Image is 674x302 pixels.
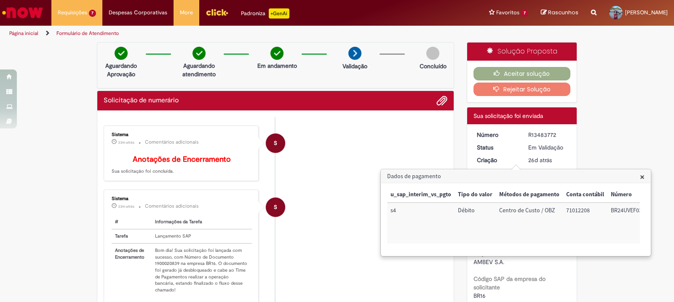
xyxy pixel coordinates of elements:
img: ServiceNow [1,4,44,21]
p: Validação [342,62,367,70]
span: Requisições [58,8,87,17]
span: Despesas Corporativas [109,8,167,17]
span: × [640,171,645,182]
p: Concluído [420,62,447,70]
th: u_sap_interim_vs_pgto [387,187,455,203]
div: R13483772 [528,131,567,139]
h2: Solicitação de numerário Histórico de tíquete [104,97,179,104]
p: Aguardando atendimento [179,61,219,78]
dt: Status [471,143,522,152]
span: Sua solicitação foi enviada [473,112,543,120]
img: arrow-next.png [348,47,361,60]
p: Sua solicitação foi concluída. [112,155,252,175]
img: check-circle-green.png [193,47,206,60]
div: Sistema [112,132,252,137]
button: Close [640,172,645,181]
span: More [180,8,193,17]
b: Anotações de Encerramento [133,155,231,164]
th: # [112,215,152,229]
img: click_logo_yellow_360x200.png [206,6,228,19]
img: check-circle-green.png [115,47,128,60]
a: Página inicial [9,30,38,37]
span: 33m atrás [118,204,134,209]
time: 30/09/2025 10:06:21 [118,204,134,209]
span: Favoritos [496,8,519,17]
td: u_sap_interim_vs_pgto: s4 [387,203,455,243]
th: Métodos de pagamento [496,187,563,203]
td: Conta contábil: 71012208 [563,203,607,243]
a: Rascunhos [541,9,578,17]
th: Tarefa [112,229,152,243]
ul: Trilhas de página [6,26,443,41]
img: check-circle-green.png [270,47,284,60]
td: Número: BR24UVEF03 [607,203,645,243]
span: BR16 [473,292,486,299]
time: 05/09/2025 09:44:14 [528,156,552,164]
dt: Número [471,131,522,139]
div: System [266,134,285,153]
p: Em andamento [257,61,297,70]
span: 33m atrás [118,140,134,145]
td: Métodos de pagamento: Centro de Custo / OBZ [496,203,563,243]
div: Dados de pagamento [380,169,651,257]
div: Em Validação [528,143,567,152]
th: Conta contábil [563,187,607,203]
th: Tipo do valor [455,187,496,203]
div: Solução Proposta [467,43,577,61]
span: 7 [89,10,96,17]
span: 7 [521,10,528,17]
th: Informações da Tarefa [152,215,252,229]
dt: Criação [471,156,522,164]
dt: Conclusão Estimada [471,168,522,185]
th: Anotações de Encerramento [112,243,152,297]
td: Lançamento SAP [152,229,252,243]
a: Formulário de Atendimento [56,30,119,37]
p: +GenAi [269,8,289,19]
span: Rascunhos [548,8,578,16]
small: Comentários adicionais [145,203,199,210]
td: Tipo do valor: Débito [455,203,496,243]
small: Comentários adicionais [145,139,199,146]
b: Empresa do solicitante [473,250,533,257]
button: Rejeitar Solução [473,83,571,96]
span: S [274,197,277,217]
button: Aceitar solução [473,67,571,80]
h3: Dados de pagamento [381,170,650,183]
button: Adicionar anexos [436,95,447,106]
th: Número [607,187,645,203]
div: 05/09/2025 09:44:14 [528,156,567,164]
div: System [266,198,285,217]
span: S [274,133,277,153]
div: Sistema [112,196,252,201]
div: Padroniza [241,8,289,19]
div: [DATE] 11:26:34 [528,168,567,185]
span: 26d atrás [528,156,552,164]
span: AMBEV S.A. [473,258,504,266]
time: 30/09/2025 10:06:23 [118,140,134,145]
b: Código SAP da empresa do solicitante [473,275,546,291]
p: Aguardando Aprovação [101,61,142,78]
img: img-circle-grey.png [426,47,439,60]
td: Bom dia! Sua solicitação foi lançada com sucesso, com Número de Documento 1900020839 na empresa B... [152,243,252,297]
span: [PERSON_NAME] [625,9,668,16]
